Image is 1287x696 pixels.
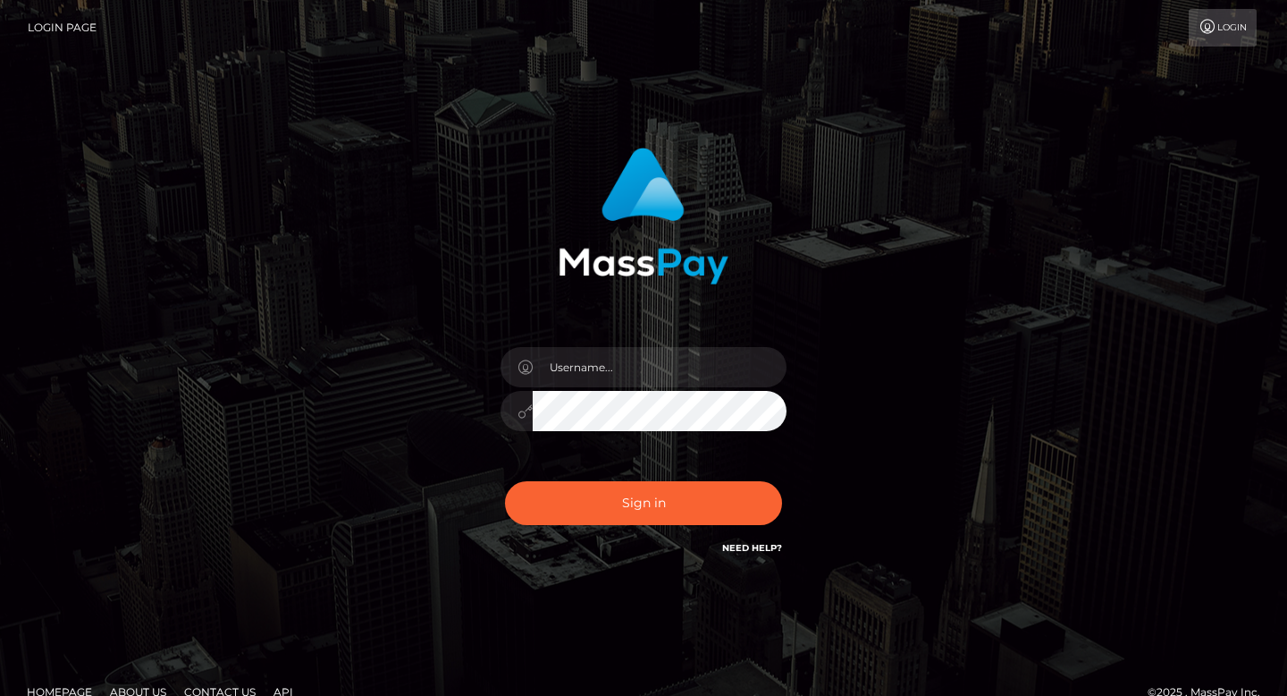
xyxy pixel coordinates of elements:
[1189,9,1257,47] a: Login
[722,542,782,554] a: Need Help?
[559,148,728,284] img: MassPay Login
[28,9,97,47] a: Login Page
[533,347,786,387] input: Username...
[505,481,782,525] button: Sign in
